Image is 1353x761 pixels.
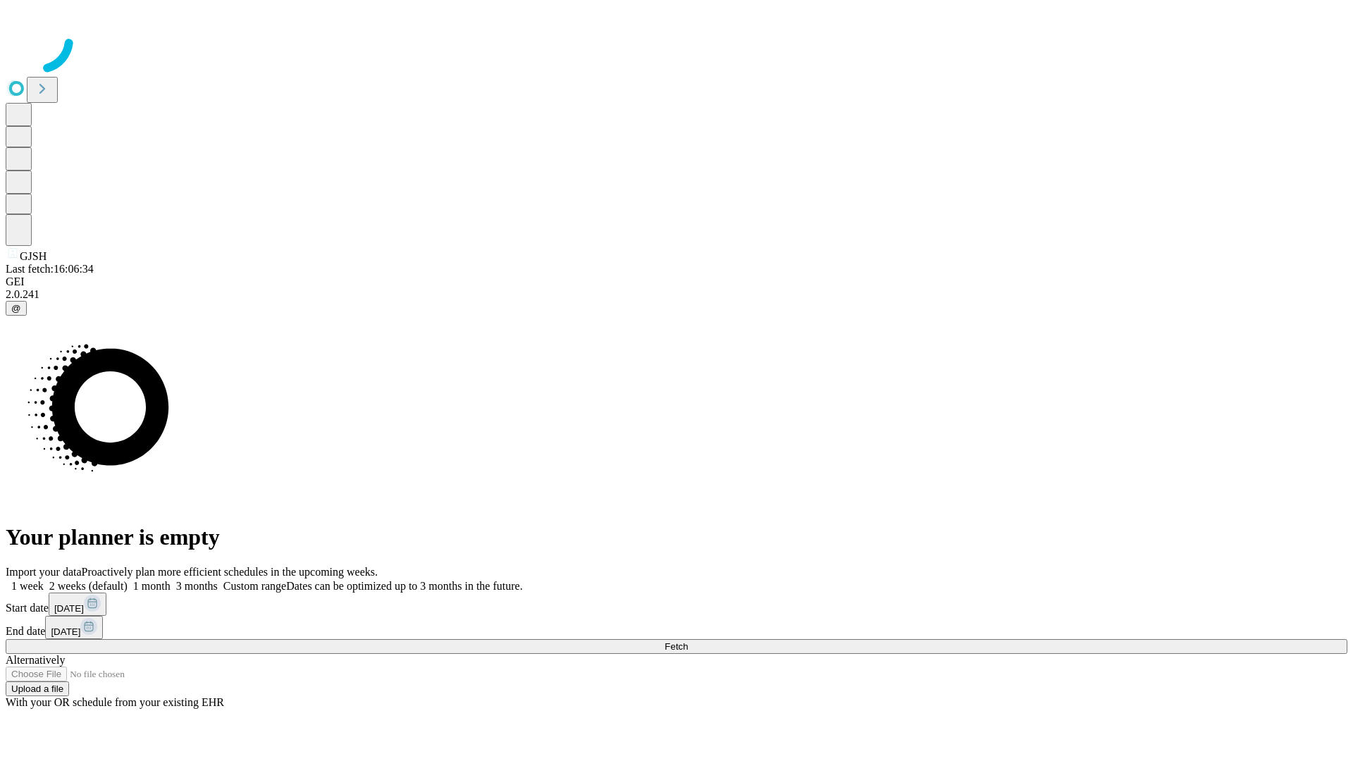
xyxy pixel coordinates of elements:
[176,580,218,592] span: 3 months
[6,263,94,275] span: Last fetch: 16:06:34
[6,639,1347,654] button: Fetch
[11,580,44,592] span: 1 week
[51,626,80,637] span: [DATE]
[6,654,65,666] span: Alternatively
[133,580,171,592] span: 1 month
[6,681,69,696] button: Upload a file
[6,566,82,578] span: Import your data
[49,593,106,616] button: [DATE]
[665,641,688,652] span: Fetch
[6,524,1347,550] h1: Your planner is empty
[45,616,103,639] button: [DATE]
[6,301,27,316] button: @
[11,303,21,314] span: @
[6,288,1347,301] div: 2.0.241
[6,696,224,708] span: With your OR schedule from your existing EHR
[82,566,378,578] span: Proactively plan more efficient schedules in the upcoming weeks.
[6,616,1347,639] div: End date
[286,580,522,592] span: Dates can be optimized up to 3 months in the future.
[6,593,1347,616] div: Start date
[49,580,128,592] span: 2 weeks (default)
[223,580,286,592] span: Custom range
[6,276,1347,288] div: GEI
[54,603,84,614] span: [DATE]
[20,250,47,262] span: GJSH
